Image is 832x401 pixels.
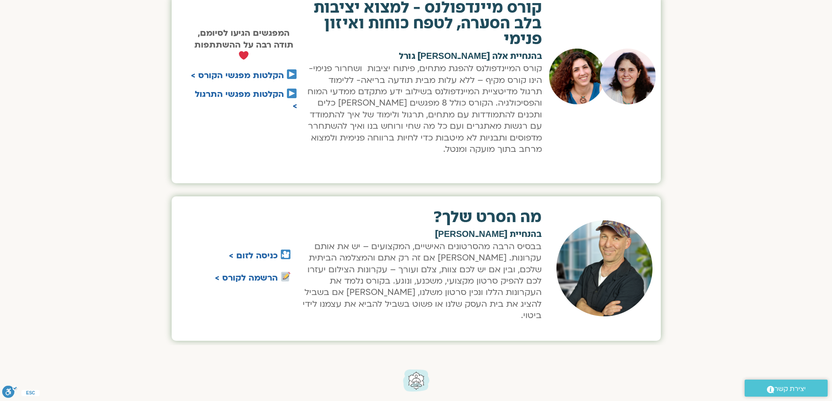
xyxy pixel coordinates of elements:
[745,380,828,397] a: יצירת קשר
[229,250,278,261] a: כניסה לזום >
[239,51,249,60] img: ❤
[300,241,542,322] p: בבסיס הרבה מהסרטונים האישיים, המקצועים – יש את אותם עקרונות. [PERSON_NAME] אם זה רק אתם והמצלמה ה...
[287,69,297,79] img: ▶️
[306,63,542,155] p: קורס המיינדפולנס להפגת מתחים, פיתוח יציבות ושחרור פנימי- הינו קורס מקיף – ללא עלות מבית תודעה ברי...
[774,383,806,395] span: יצירת קשר
[281,250,290,259] img: 🎦
[287,89,297,98] img: ▶️
[556,220,652,316] img: זיואן
[300,230,542,239] h2: בהנחיית [PERSON_NAME]
[195,89,297,111] a: הקלטות מפגשי התרגול >
[300,209,542,225] h2: מה הסרט שלך?
[281,272,290,281] img: 📝
[215,272,278,284] a: הרשמה לקורס >
[194,27,293,62] strong: המפגשים הגיעו לסיומם, תודה רבה על ההשתתפות
[191,70,284,81] a: הקלטות מפגשי הקורס >
[306,52,542,61] h2: בהנחיית אלה [PERSON_NAME] גורל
